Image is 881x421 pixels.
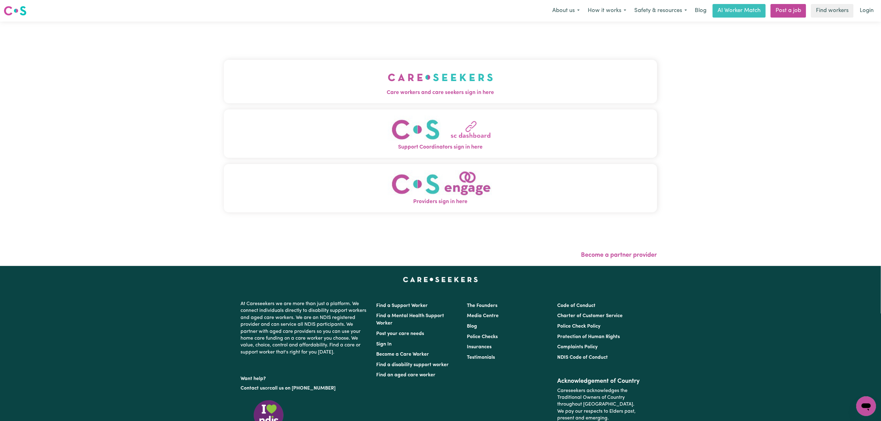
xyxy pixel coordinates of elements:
[856,396,876,416] iframe: Button to launch messaging window, conversation in progress
[224,60,657,103] button: Care workers and care seekers sign in here
[630,4,691,17] button: Safety & resources
[584,4,630,17] button: How it works
[467,303,497,308] a: The Founders
[377,303,428,308] a: Find a Support Worker
[856,4,877,18] a: Login
[241,373,369,382] p: Want help?
[377,373,436,378] a: Find an aged care worker
[548,4,584,17] button: About us
[377,313,444,326] a: Find a Mental Health Support Worker
[377,352,429,357] a: Become a Care Worker
[467,345,492,349] a: Insurances
[377,331,424,336] a: Post your care needs
[4,4,27,18] a: Careseekers logo
[557,378,640,385] h2: Acknowledgement of Country
[691,4,710,18] a: Blog
[557,334,620,339] a: Protection of Human Rights
[377,342,392,347] a: Sign In
[241,382,369,394] p: or
[467,355,495,360] a: Testimonials
[557,345,598,349] a: Complaints Policy
[241,298,369,358] p: At Careseekers we are more than just a platform. We connect individuals directly to disability su...
[241,386,265,391] a: Contact us
[713,4,766,18] a: AI Worker Match
[467,313,499,318] a: Media Centre
[771,4,806,18] a: Post a job
[557,303,595,308] a: Code of Conduct
[270,386,336,391] a: call us on [PHONE_NUMBER]
[224,198,657,206] span: Providers sign in here
[557,355,608,360] a: NDIS Code of Conduct
[557,313,623,318] a: Charter of Customer Service
[581,252,657,258] a: Become a partner provider
[467,334,498,339] a: Police Checks
[467,324,477,329] a: Blog
[557,324,600,329] a: Police Check Policy
[811,4,854,18] a: Find workers
[224,89,657,97] span: Care workers and care seekers sign in here
[224,143,657,151] span: Support Coordinators sign in here
[4,5,27,16] img: Careseekers logo
[403,277,478,282] a: Careseekers home page
[377,362,449,367] a: Find a disability support worker
[224,164,657,212] button: Providers sign in here
[224,109,657,158] button: Support Coordinators sign in here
